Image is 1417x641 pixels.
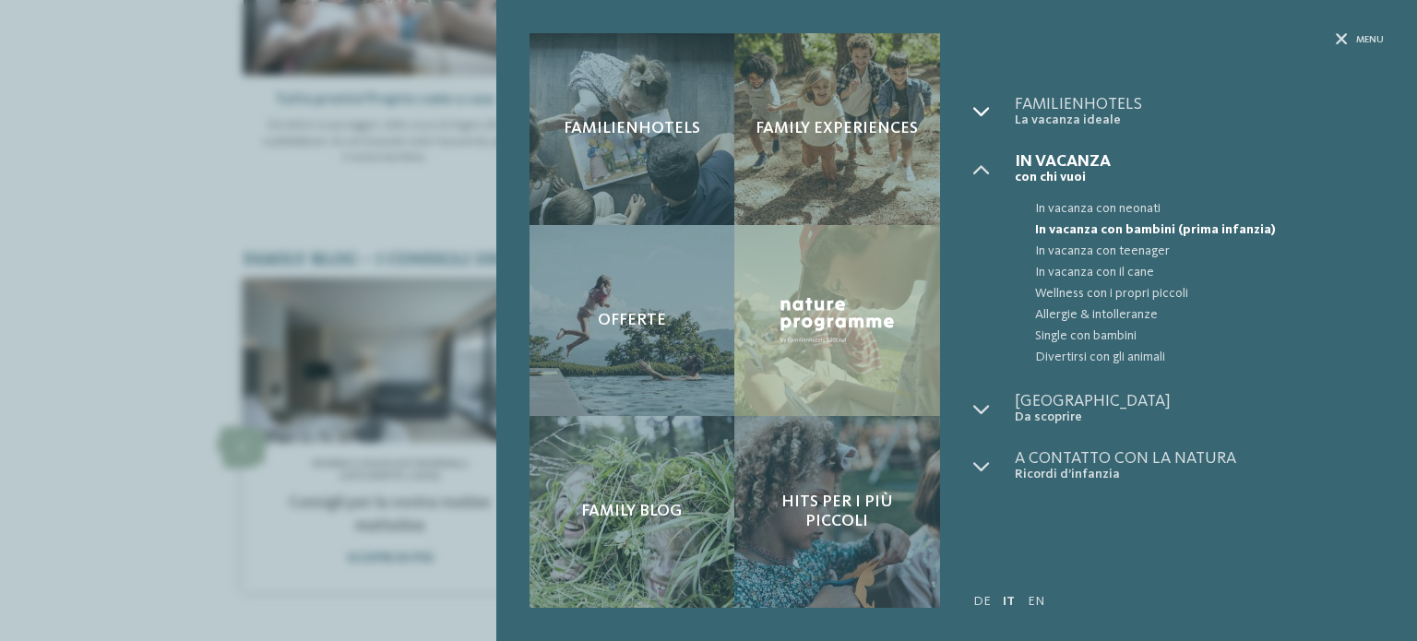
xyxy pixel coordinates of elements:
[1035,283,1384,304] span: Wellness con i propri piccoli
[1015,393,1384,410] span: [GEOGRAPHIC_DATA]
[776,293,899,349] img: Nature Programme
[1015,347,1384,368] a: Divertirsi con gli animali
[1015,467,1384,482] span: Ricordi d’infanzia
[1015,198,1384,220] a: In vacanza con neonati
[1015,262,1384,283] a: In vacanza con il cane
[1015,220,1384,241] a: In vacanza con bambini (prima infanzia)
[564,119,700,139] span: Familienhotels
[734,416,940,608] a: Hotel per bambini in Trentino: giochi e avventure a volontà Hits per i più piccoli
[1015,153,1384,185] a: In vacanza con chi vuoi
[1015,410,1384,425] span: Da scoprire
[734,225,940,417] a: Hotel per bambini in Trentino: giochi e avventure a volontà Nature Programme
[1015,153,1384,170] span: In vacanza
[973,595,991,608] a: DE
[530,416,735,608] a: Hotel per bambini in Trentino: giochi e avventure a volontà Family Blog
[1035,198,1384,220] span: In vacanza con neonati
[1015,241,1384,262] a: In vacanza con teenager
[1015,96,1384,128] a: Familienhotels La vacanza ideale
[1035,347,1384,368] span: Divertirsi con gli animali
[1028,595,1044,608] a: EN
[1003,595,1015,608] a: IT
[581,502,682,522] span: Family Blog
[751,493,923,532] span: Hits per i più piccoli
[1015,170,1384,185] span: con chi vuoi
[1035,262,1384,283] span: In vacanza con il cane
[1015,450,1384,482] a: A contatto con la natura Ricordi d’infanzia
[1015,450,1384,467] span: A contatto con la natura
[530,33,735,225] a: Hotel per bambini in Trentino: giochi e avventure a volontà Familienhotels
[1035,304,1384,326] span: Allergie & intolleranze
[530,225,735,417] a: Hotel per bambini in Trentino: giochi e avventure a volontà Offerte
[1015,283,1384,304] a: Wellness con i propri piccoli
[1015,393,1384,425] a: [GEOGRAPHIC_DATA] Da scoprire
[734,33,940,225] a: Hotel per bambini in Trentino: giochi e avventure a volontà Family experiences
[598,311,666,331] span: Offerte
[1356,33,1384,47] span: Menu
[1035,326,1384,347] span: Single con bambini
[1015,113,1384,128] span: La vacanza ideale
[1015,326,1384,347] a: Single con bambini
[1035,220,1384,241] span: In vacanza con bambini (prima infanzia)
[1035,241,1384,262] span: In vacanza con teenager
[1015,304,1384,326] a: Allergie & intolleranze
[756,119,918,139] span: Family experiences
[1015,96,1384,113] span: Familienhotels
